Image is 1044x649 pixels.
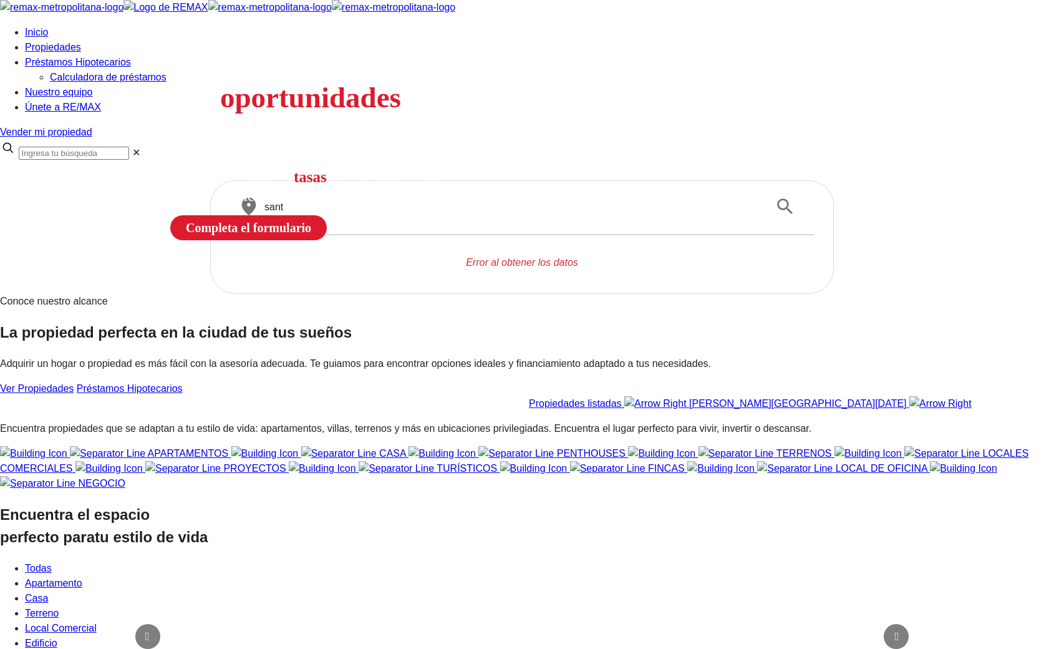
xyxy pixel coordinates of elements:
a: PENTHOUSES [408,448,628,459]
a: TURÍSTICOS [289,463,500,474]
li: Local Comercial [25,621,1044,636]
img: Separator Line [698,446,774,461]
span: NEGOCIO [78,478,125,489]
img: Building Icon [930,461,997,476]
a: Terreno [25,608,59,618]
span: APARTAMENTOS [148,448,229,459]
a: TERRENOS [628,448,834,459]
img: Separator Line [301,446,377,461]
sr7-txt: Consigue tu préstamo hipotecario con opciones flexibles y preferenciales con nuestros bancos asoc... [169,149,455,205]
span: oportunidades [220,81,401,114]
a: Casa [25,593,48,603]
a: Local Comercial [25,623,97,633]
img: Separator Line [904,446,980,461]
span: TURÍSTICOS [437,463,497,474]
img: Building Icon [834,446,902,461]
span: [PERSON_NAME][GEOGRAPHIC_DATA][DATE] [689,398,907,409]
img: Building Icon [500,461,568,476]
span: TERRENOS [776,448,832,459]
li: Casa [25,591,1044,606]
a: CASA [231,448,409,459]
span: tu estilo de vida [95,529,208,545]
span: PENTHOUSES [557,448,626,459]
img: Arrow Right [909,396,972,411]
sr7-txt: Más , menos preocupaciones [170,83,480,142]
a: Préstamos Hipotecarios [77,383,183,394]
span: tasas [294,168,327,185]
img: Separator Line [478,446,554,461]
span: Correo [522,1,553,11]
span: : apartamentos, villas, terrenos y más en ubicaciones privilegiadas. Encuentra el lugar perfecto ... [255,423,811,434]
span: LOCAL DE OFICINA [836,463,927,474]
a: Edificio [25,638,57,648]
a: LOCAL DE OFICINA [687,463,930,474]
span: Propiedades listadas [529,398,622,409]
span: CASA [379,448,406,459]
img: Separator Line [570,461,645,476]
a: Propiedades listadas Arrow Right [PERSON_NAME][GEOGRAPHIC_DATA][DATE] Arrow Right [529,398,972,409]
img: Separator Line [757,461,833,476]
img: Separator Line [359,461,434,476]
span: FINCAS [648,463,685,474]
img: Arrow Right [624,396,687,411]
li: Apartamento [25,576,1044,591]
img: Building Icon [75,461,143,476]
a: Completa el formulario [170,215,327,240]
li: Terreno [25,606,1044,621]
a: PROYECTOS [75,463,289,474]
img: Building Icon [408,446,476,461]
img: Separator Line [145,461,221,476]
a: Apartamento [25,578,82,588]
img: Building Icon [231,446,299,461]
span: PROYECTOS [223,463,286,474]
img: Building Icon [687,461,755,476]
img: Building Icon [289,461,356,476]
img: Building Icon [628,446,695,461]
img: Separator Line [70,446,145,461]
a: Todas [25,563,52,573]
a: FINCAS [500,463,688,474]
li: Todas [25,561,1044,576]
